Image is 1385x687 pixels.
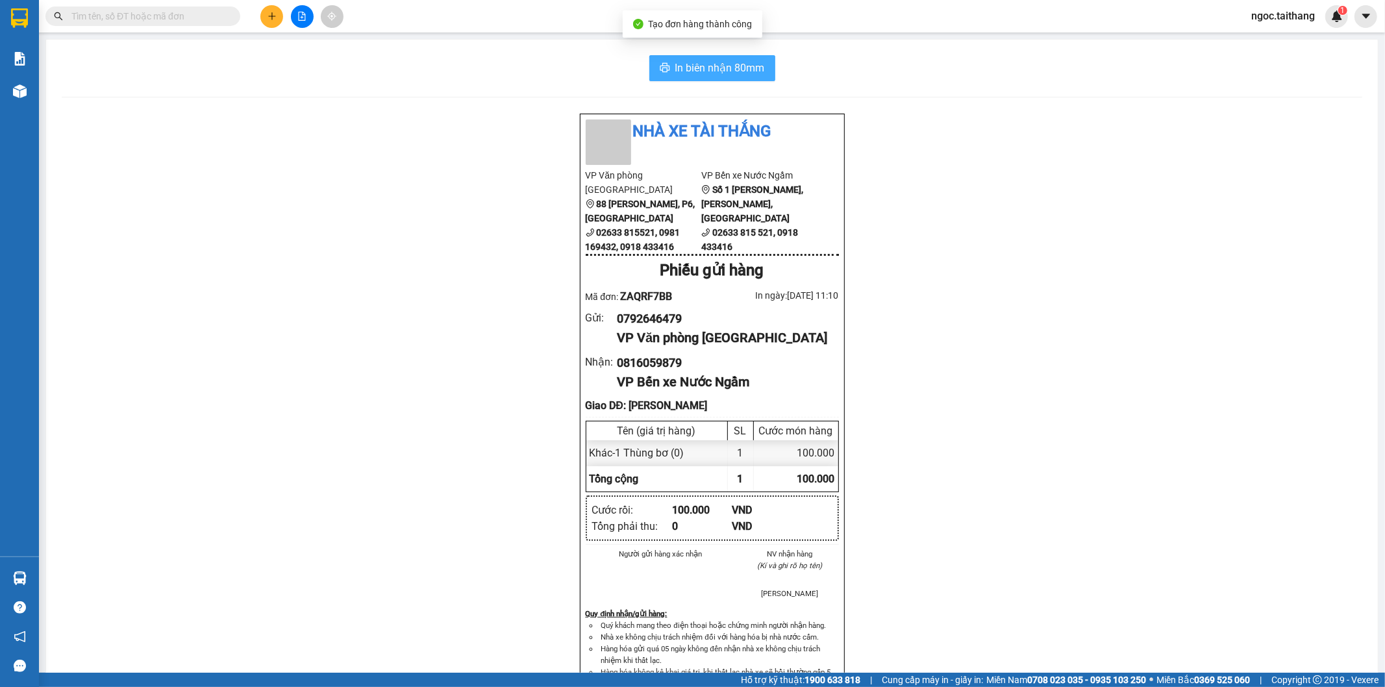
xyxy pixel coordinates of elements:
[741,673,860,687] span: Hỗ trợ kỹ thuật:
[13,52,27,66] img: solution-icon
[732,502,792,518] div: VND
[617,310,828,328] div: 0792646479
[672,502,732,518] div: 100.000
[1260,673,1262,687] span: |
[701,227,798,252] b: 02633 815 521, 0918 433416
[586,288,712,305] div: Mã đơn:
[617,328,828,348] div: VP Văn phòng [GEOGRAPHIC_DATA]
[731,425,750,437] div: SL
[586,199,595,208] span: environment
[327,12,336,21] span: aim
[586,227,680,252] b: 02633 815521, 0981 169432, 0918 433416
[660,62,670,75] span: printer
[738,473,743,485] span: 1
[13,571,27,585] img: warehouse-icon
[1149,677,1153,682] span: ⚪️
[617,372,828,392] div: VP Bến xe Nước Ngầm
[672,518,732,534] div: 0
[712,288,839,303] div: In ngày: [DATE] 11:10
[586,608,839,619] div: Quy định nhận/gửi hàng :
[586,199,695,223] b: 88 [PERSON_NAME], P6, [GEOGRAPHIC_DATA]
[592,518,672,534] div: Tổng phải thu :
[649,55,775,81] button: printerIn biên nhận 80mm
[54,12,63,21] span: search
[590,425,724,437] div: Tên (giá trị hàng)
[1027,675,1146,685] strong: 0708 023 035 - 0935 103 250
[620,290,672,303] span: ZAQRF7BB
[586,228,595,237] span: phone
[633,19,643,29] span: check-circle
[1338,6,1347,15] sup: 1
[14,631,26,643] span: notification
[590,447,684,459] span: Khác - 1 Thùng bơ (0)
[599,619,839,631] li: Quý khách mang theo điện thoại hoặc chứng minh người nhận hàng.
[701,168,817,182] li: VP Bến xe Nước Ngầm
[612,548,710,560] li: Người gửi hàng xác nhận
[797,473,835,485] span: 100.000
[1354,5,1377,28] button: caret-down
[599,643,839,666] li: Hàng hóa gửi quá 05 ngày không đến nhận nhà xe không chịu trách nhiệm khi thất lạc.
[268,12,277,21] span: plus
[14,660,26,672] span: message
[14,601,26,614] span: question-circle
[71,9,225,23] input: Tìm tên, số ĐT hoặc mã đơn
[1313,675,1322,684] span: copyright
[297,12,306,21] span: file-add
[1241,8,1325,24] span: ngoc.taithang
[617,354,828,372] div: 0816059879
[649,19,753,29] span: Tạo đơn hàng thành công
[586,168,702,197] li: VP Văn phòng [GEOGRAPHIC_DATA]
[590,473,639,485] span: Tổng cộng
[586,310,618,326] div: Gửi :
[870,673,872,687] span: |
[1156,673,1250,687] span: Miền Bắc
[13,84,27,98] img: warehouse-icon
[586,258,839,283] div: Phiếu gửi hàng
[260,5,283,28] button: plus
[701,228,710,237] span: phone
[321,5,343,28] button: aim
[586,397,839,414] div: Giao DĐ: [PERSON_NAME]
[882,673,983,687] span: Cung cấp máy in - giấy in:
[741,548,839,560] li: NV nhận hàng
[986,673,1146,687] span: Miền Nam
[592,502,672,518] div: Cước rồi :
[741,588,839,599] li: [PERSON_NAME]
[701,184,803,223] b: Số 1 [PERSON_NAME], [PERSON_NAME], [GEOGRAPHIC_DATA]
[701,185,710,194] span: environment
[291,5,314,28] button: file-add
[599,631,839,643] li: Nhà xe không chịu trách nhiệm đối với hàng hóa bị nhà nước cấm.
[1340,6,1345,15] span: 1
[586,119,839,144] li: Nhà xe Tài Thắng
[586,354,618,370] div: Nhận :
[805,675,860,685] strong: 1900 633 818
[1360,10,1372,22] span: caret-down
[757,561,822,570] i: (Kí và ghi rõ họ tên)
[1331,10,1343,22] img: icon-new-feature
[732,518,792,534] div: VND
[675,60,765,76] span: In biên nhận 80mm
[11,8,28,28] img: logo-vxr
[757,425,835,437] div: Cước món hàng
[728,440,754,466] div: 1
[754,440,838,466] div: 100.000
[1194,675,1250,685] strong: 0369 525 060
